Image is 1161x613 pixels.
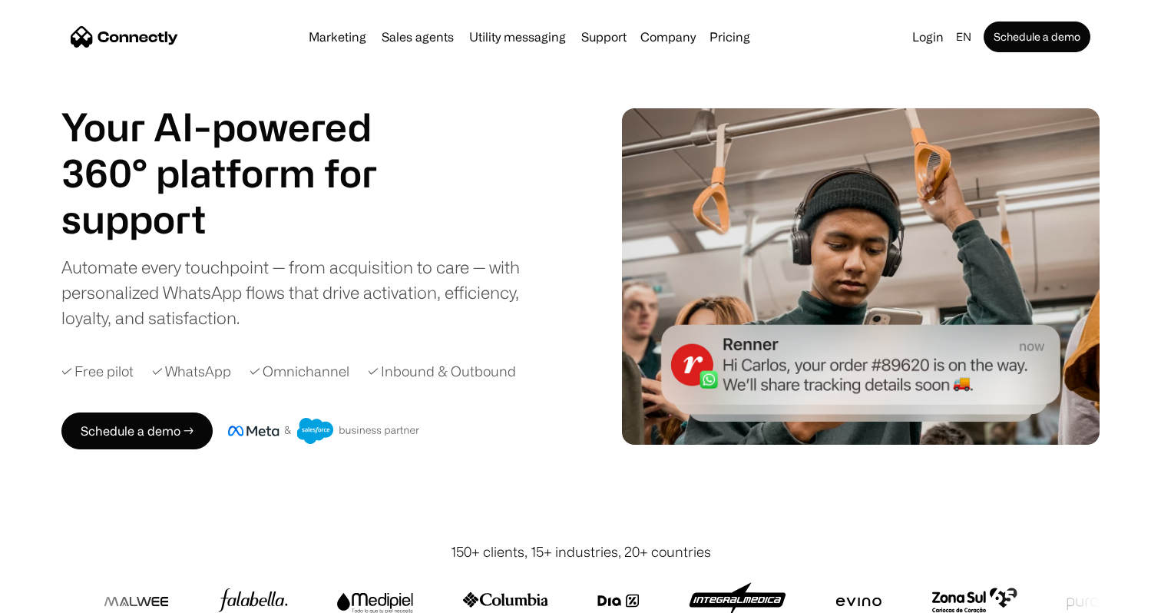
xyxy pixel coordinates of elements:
[61,361,134,382] div: ✓ Free pilot
[575,31,633,43] a: Support
[950,26,981,48] div: en
[703,31,756,43] a: Pricing
[463,31,572,43] a: Utility messaging
[451,542,711,562] div: 150+ clients, 15+ industries, 20+ countries
[303,31,372,43] a: Marketing
[61,196,415,242] div: 2 of 4
[984,22,1090,52] a: Schedule a demo
[61,196,415,242] div: carousel
[636,26,700,48] div: Company
[61,104,415,196] h1: Your AI-powered 360° platform for
[906,26,950,48] a: Login
[640,26,696,48] div: Company
[368,361,516,382] div: ✓ Inbound & Outbound
[61,254,545,330] div: Automate every touchpoint — from acquisition to care — with personalized WhatsApp flows that driv...
[71,25,178,48] a: home
[61,196,415,242] h1: support
[152,361,231,382] div: ✓ WhatsApp
[375,31,460,43] a: Sales agents
[15,585,92,608] aside: Language selected: English
[228,418,420,444] img: Meta and Salesforce business partner badge.
[31,586,92,608] ul: Language list
[956,26,971,48] div: en
[250,361,349,382] div: ✓ Omnichannel
[61,413,213,449] a: Schedule a demo →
